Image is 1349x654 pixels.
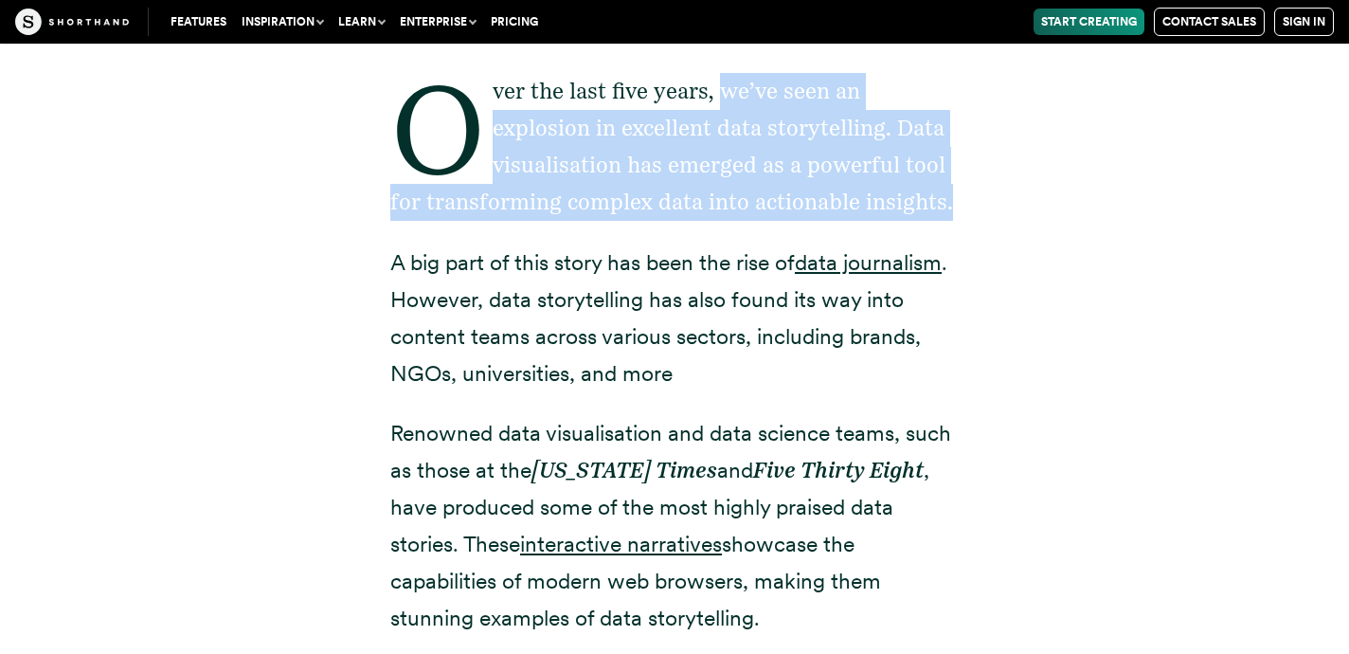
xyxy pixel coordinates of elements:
[753,457,924,483] em: Five Thirty Eight
[520,531,722,557] a: interactive narratives
[795,249,942,276] a: data journalism
[392,9,483,35] button: Enterprise
[234,9,331,35] button: Inspiration
[390,415,959,638] p: Renowned data visualisation and data science teams, such as those at the and , have produced some...
[1034,9,1144,35] a: Start Creating
[163,9,234,35] a: Features
[331,9,392,35] button: Learn
[15,9,129,35] img: The Craft
[390,245,959,392] p: A big part of this story has been the rise of . However, data storytelling has also found its way...
[531,457,717,483] em: [US_STATE] Times
[483,9,546,35] a: Pricing
[1274,8,1334,36] a: Sign in
[1154,8,1265,36] a: Contact Sales
[390,73,959,221] p: Over the last five years, we’ve seen an explosion in excellent data storytelling. Data visualisat...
